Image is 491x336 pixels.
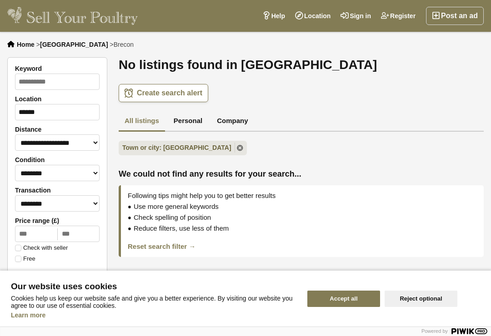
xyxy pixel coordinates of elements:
[15,95,100,103] label: Location
[168,111,208,132] a: Personal
[119,169,484,178] span: We could not find any results for your search...
[119,141,247,155] a: Town or city: [GEOGRAPHIC_DATA]
[290,7,336,25] a: Location
[128,242,195,250] a: Reset search filter →
[119,57,484,73] h1: No listings found in [GEOGRAPHIC_DATA]
[15,126,100,133] label: Distance
[11,311,45,319] a: Learn more
[426,7,484,25] a: Post an ad
[336,7,376,25] a: Sign in
[17,41,35,48] a: Home
[114,41,134,48] span: Brecon
[421,328,448,334] span: Powered by
[110,41,134,48] li: >
[11,282,296,291] span: Our website uses cookies
[385,291,457,307] button: Reject optional
[11,295,296,309] p: Cookies help us keep our website safe and give you a better experience. By visiting our website y...
[137,89,202,98] span: Create search alert
[15,156,100,163] label: Condition
[40,41,108,48] a: [GEOGRAPHIC_DATA]
[15,270,100,277] label: Period
[7,7,138,25] img: Sell Your Poultry
[15,65,100,72] label: Keyword
[376,7,421,25] a: Register
[119,84,208,102] a: Create search alert
[15,256,35,262] label: Free
[36,41,108,48] li: >
[128,202,477,211] div: Use more general keywords
[119,111,165,132] a: All listings
[128,191,477,200] div: Following tips might help you to get better results
[128,213,477,222] div: Check spelling of position
[257,7,290,25] a: Help
[15,245,68,251] label: Check with seller
[211,111,254,132] a: Company
[15,187,100,194] label: Transaction
[15,217,100,224] label: Price range (£)
[128,224,477,233] div: Reduce filters, use less of them
[307,291,380,307] button: Accept all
